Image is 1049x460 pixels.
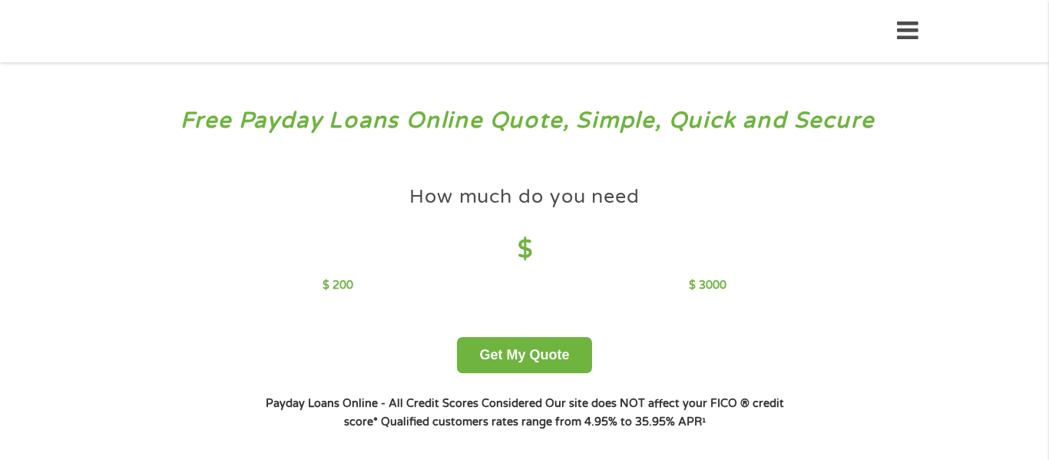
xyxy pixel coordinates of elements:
[689,277,726,294] p: $ 3000
[409,184,640,210] h4: How much do you need
[381,415,706,429] strong: Qualified customers rates range from 4.95% to 35.95% APR¹
[344,397,784,429] strong: Our site does NOT affect your FICO ® credit score*
[457,337,591,373] button: Get My Quote
[323,277,353,294] p: $ 200
[266,397,542,410] strong: Payday Loans Online - All Credit Scores Considered
[323,234,726,266] h4: $
[45,107,1005,135] h3: Free Payday Loans Online Quote, Simple, Quick and Secure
